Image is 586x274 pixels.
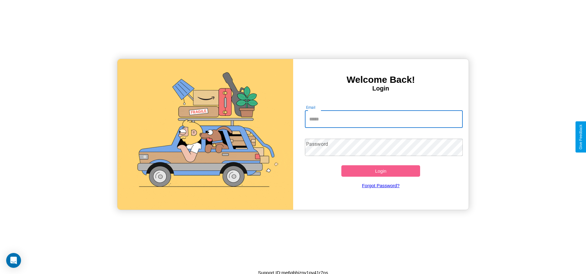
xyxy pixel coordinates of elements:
img: gif [117,59,293,210]
h4: Login [293,85,469,92]
h3: Welcome Back! [293,74,469,85]
div: Give Feedback [579,124,583,150]
label: Email [306,105,316,110]
a: Forgot Password? [302,177,460,194]
div: Open Intercom Messenger [6,253,21,268]
button: Login [341,165,420,177]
